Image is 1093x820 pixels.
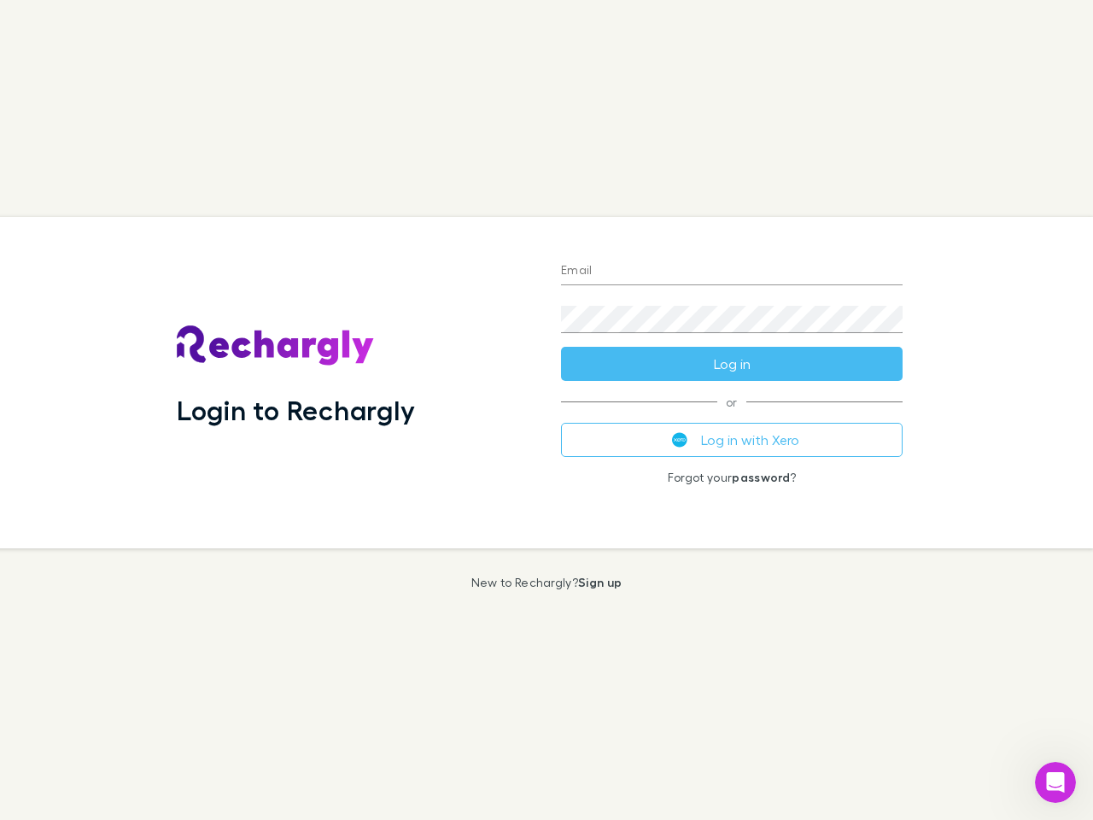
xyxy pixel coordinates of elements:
h1: Login to Rechargly [177,394,415,426]
p: Forgot your ? [561,471,903,484]
p: New to Rechargly? [471,576,622,589]
img: Xero's logo [672,432,687,448]
a: password [732,470,790,484]
a: Sign up [578,575,622,589]
button: Log in [561,347,903,381]
button: Log in with Xero [561,423,903,457]
iframe: Intercom live chat [1035,762,1076,803]
img: Rechargly's Logo [177,325,375,366]
span: or [561,401,903,402]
